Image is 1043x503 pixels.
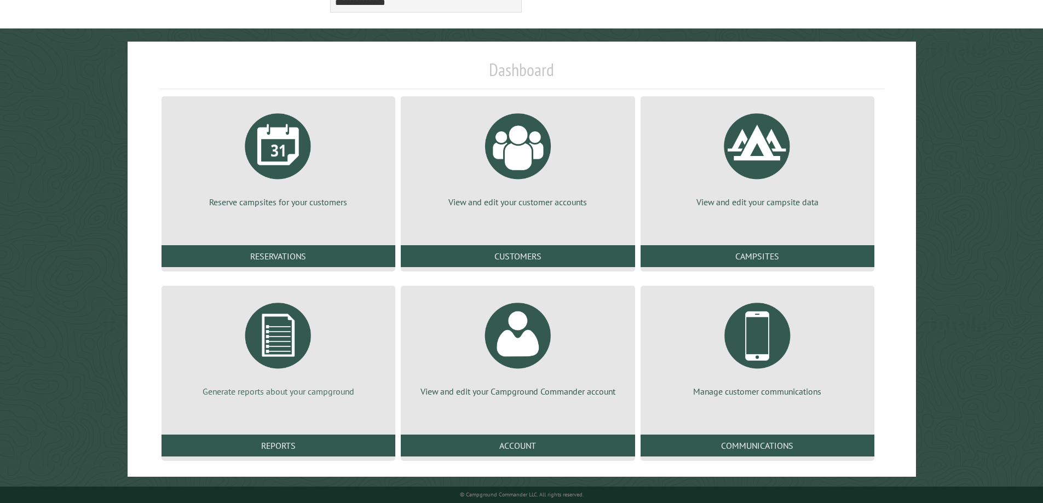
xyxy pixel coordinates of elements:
[414,385,621,397] p: View and edit your Campground Commander account
[414,294,621,397] a: View and edit your Campground Commander account
[159,59,885,89] h1: Dashboard
[162,435,395,456] a: Reports
[641,245,874,267] a: Campsites
[654,385,861,397] p: Manage customer communications
[414,196,621,208] p: View and edit your customer accounts
[175,196,382,208] p: Reserve campsites for your customers
[401,435,635,456] a: Account
[414,105,621,208] a: View and edit your customer accounts
[175,294,382,397] a: Generate reports about your campground
[175,385,382,397] p: Generate reports about your campground
[654,294,861,397] a: Manage customer communications
[654,196,861,208] p: View and edit your campsite data
[641,435,874,456] a: Communications
[401,245,635,267] a: Customers
[654,105,861,208] a: View and edit your campsite data
[175,105,382,208] a: Reserve campsites for your customers
[162,245,395,267] a: Reservations
[460,491,584,498] small: © Campground Commander LLC. All rights reserved.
